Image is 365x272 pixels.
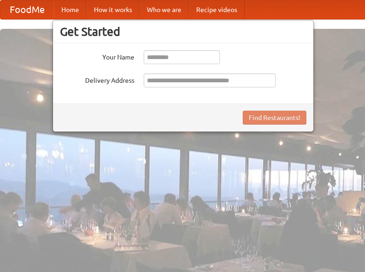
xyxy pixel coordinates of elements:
[0,0,54,19] a: FoodMe
[243,111,306,125] button: Find Restaurants!
[54,0,86,19] a: Home
[189,0,245,19] a: Recipe videos
[60,25,306,39] h3: Get Started
[60,50,134,62] label: Your Name
[86,0,139,19] a: How it works
[60,73,134,85] label: Delivery Address
[139,0,189,19] a: Who we are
